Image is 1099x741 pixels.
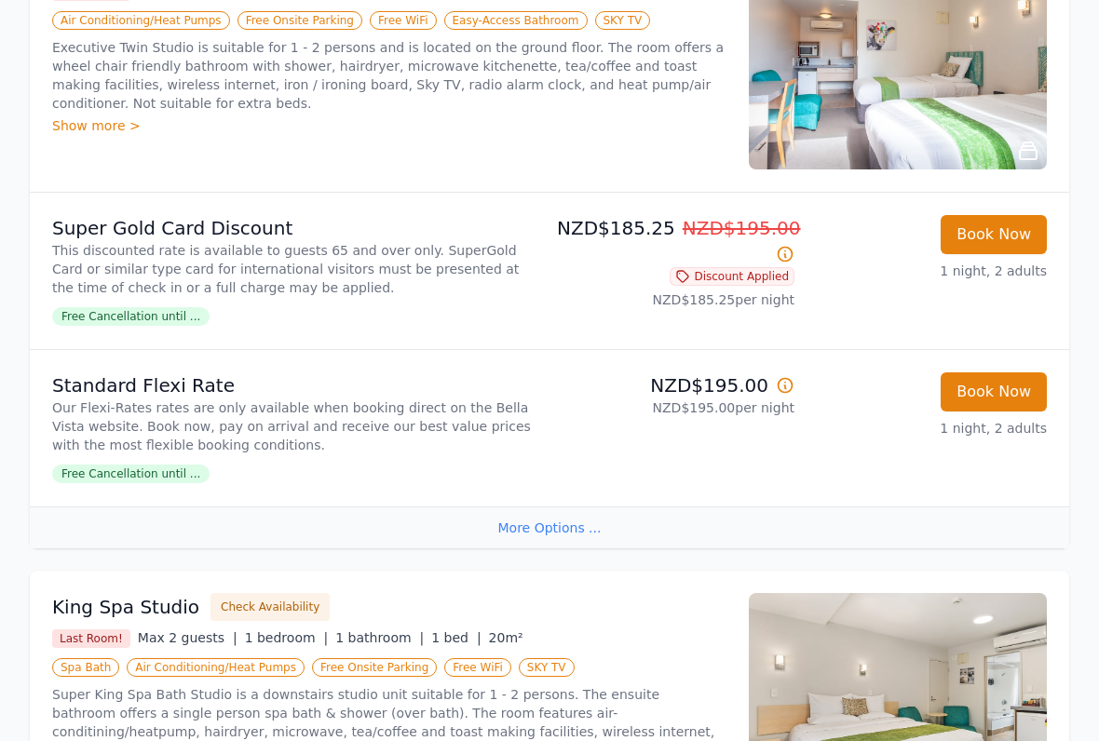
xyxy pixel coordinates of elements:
[809,419,1047,438] p: 1 night, 2 adults
[941,215,1047,254] button: Book Now
[237,11,362,30] span: Free Onsite Parking
[52,241,542,297] p: This discounted rate is available to guests 65 and over only. SuperGold Card or similar type card...
[941,372,1047,411] button: Book Now
[52,658,119,677] span: Spa Bath
[489,630,523,645] span: 20m²
[335,630,424,645] span: 1 bathroom |
[52,629,130,648] span: Last Room!
[52,372,542,398] p: Standard Flexi Rate
[557,290,794,309] p: NZD$185.25 per night
[557,398,794,417] p: NZD$195.00 per night
[52,11,230,30] span: Air Conditioning/Heat Pumps
[519,658,575,677] span: SKY TV
[127,658,305,677] span: Air Conditioning/Heat Pumps
[670,267,794,286] span: Discount Applied
[52,594,199,620] h3: King Spa Studio
[431,630,481,645] span: 1 bed |
[444,658,511,677] span: Free WiFi
[52,307,210,326] span: Free Cancellation until ...
[52,215,542,241] p: Super Gold Card Discount
[245,630,329,645] span: 1 bedroom |
[138,630,237,645] span: Max 2 guests |
[557,372,794,398] p: NZD$195.00
[557,215,794,267] p: NZD$185.25
[809,262,1047,280] p: 1 night, 2 adults
[52,116,726,135] div: Show more >
[30,506,1069,548] div: More Options ...
[595,11,651,30] span: SKY TV
[370,11,437,30] span: Free WiFi
[52,465,210,483] span: Free Cancellation until ...
[52,38,726,113] p: Executive Twin Studio is suitable for 1 - 2 persons and is located on the ground floor. The room ...
[210,593,330,621] button: Check Availability
[312,658,437,677] span: Free Onsite Parking
[683,217,801,239] span: NZD$195.00
[52,398,542,454] p: Our Flexi-Rates rates are only available when booking direct on the Bella Vista website. Book now...
[444,11,588,30] span: Easy-Access Bathroom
